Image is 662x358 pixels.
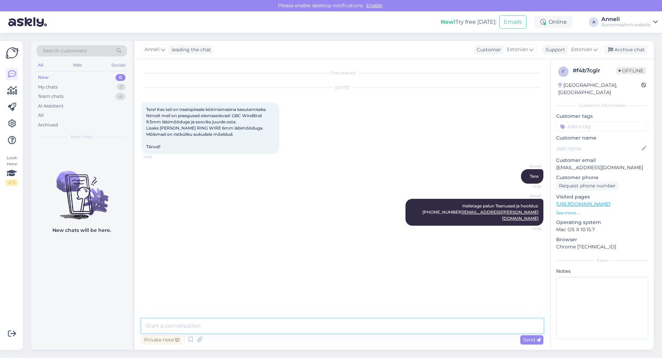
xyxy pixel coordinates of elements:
p: New chats will be here. [52,227,111,234]
div: All [37,61,44,70]
input: Add a tag [556,121,648,132]
div: Archived [38,122,58,129]
div: leading the chat [169,46,211,53]
div: Socials [110,61,127,70]
span: Anneli [515,193,541,198]
button: Emails [499,16,526,29]
span: Offline [616,67,646,74]
div: Customer [474,46,501,53]
div: Try free [DATE]: [441,18,496,26]
p: Customer phone [556,174,648,181]
span: 14:32 [515,184,541,189]
div: 4 [116,93,126,100]
div: My chats [38,84,58,91]
div: Request phone number [556,181,619,191]
div: Extra [556,257,648,264]
input: Add name [556,145,640,152]
p: Customer tags [556,113,648,120]
span: 14:10 [143,154,169,160]
span: Estonian [507,46,528,53]
span: Tere! Kas teil on traatspiraale köitmismasina kasutamiseks. Nimelt meil on praegused olemasolevad... [146,107,268,149]
p: Chrome [TECHNICAL_ID] [556,243,648,250]
p: Operating system [556,219,648,226]
span: Anneli [515,164,541,169]
div: Büroomaailm's website [601,22,650,28]
div: Private note [141,335,182,345]
p: Customer email [556,157,648,164]
span: Anneli [144,46,160,53]
img: No chats [31,158,132,221]
span: Search customers [43,47,87,54]
span: Tere [530,174,539,179]
div: All [38,112,44,119]
div: 2 / 3 [6,180,18,186]
div: 1 [117,84,126,91]
div: Chat started [141,70,543,76]
a: AnneliBüroomaailm's website [601,17,658,28]
div: [GEOGRAPHIC_DATA], [GEOGRAPHIC_DATA] [558,82,641,96]
div: AI Assistant [38,103,63,110]
p: Mac OS X 10.15.7 [556,226,648,233]
div: Anneli [601,17,650,22]
span: Send [523,337,541,343]
p: Visited pages [556,193,648,201]
span: New chats [71,134,93,140]
span: 14:46 [515,226,541,231]
div: Online [535,16,572,28]
div: Support [543,46,565,53]
a: [URL][DOMAIN_NAME] [556,201,610,207]
div: Web [71,61,83,70]
p: See more ... [556,210,648,216]
img: Askly Logo [6,47,19,60]
div: Look Here [6,155,18,186]
p: Browser [556,236,648,243]
div: A [589,17,599,27]
span: Enable [364,2,384,9]
p: [EMAIL_ADDRESS][DOMAIN_NAME] [556,164,648,171]
div: Team chats [38,93,63,100]
a: [EMAIL_ADDRESS][PERSON_NAME][DOMAIN_NAME] [463,209,539,221]
span: f [562,69,565,74]
div: 0 [116,74,126,81]
span: Helistage palun Teenused ja hooldus: [PHONE_NUMBER] [422,203,539,221]
b: New! [441,19,455,25]
p: Customer name [556,134,648,142]
div: [DATE] [141,84,543,91]
span: Estonian [571,46,592,53]
p: Notes [556,268,648,275]
div: New [38,74,49,81]
div: # f4b7cglr [573,67,616,75]
div: Customer information [556,102,648,109]
div: Archive chat [604,45,648,54]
